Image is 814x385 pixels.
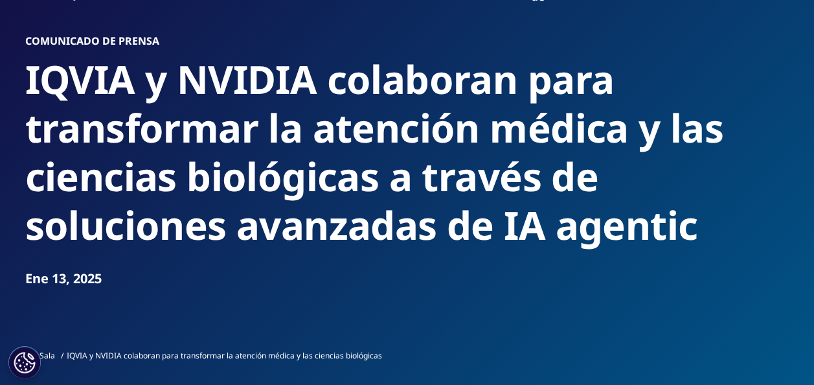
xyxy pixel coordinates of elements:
button: Configuración de cookies [8,346,41,379]
div: Ene 13, 2025 [25,270,789,288]
span: IQVIA y NVIDIA colaboran para transformar la atención médica y las ciencias biológicas [67,350,382,361]
h1: Comunicado de prensa [25,34,789,47]
a: Sala [40,350,55,361]
h2: IQVIA y NVIDIA colaboran para transformar la atención médica y las ciencias biológicas a través d... [25,55,789,250]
